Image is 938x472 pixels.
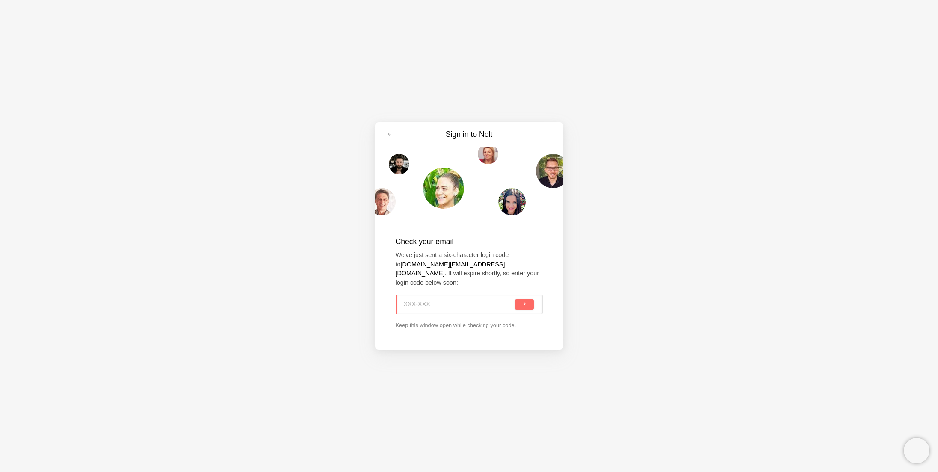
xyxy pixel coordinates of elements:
[397,129,541,140] h3: Sign in to Nolt
[904,438,929,463] iframe: Chatra live chat
[396,236,543,247] h2: Check your email
[396,261,505,277] strong: [DOMAIN_NAME][EMAIL_ADDRESS][DOMAIN_NAME]
[404,295,514,314] input: XXX-XXX
[396,251,543,287] p: We've just sent a six-character login code to . It will expire shortly, so enter your login code ...
[396,321,543,329] p: Keep this window open while checking your code.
